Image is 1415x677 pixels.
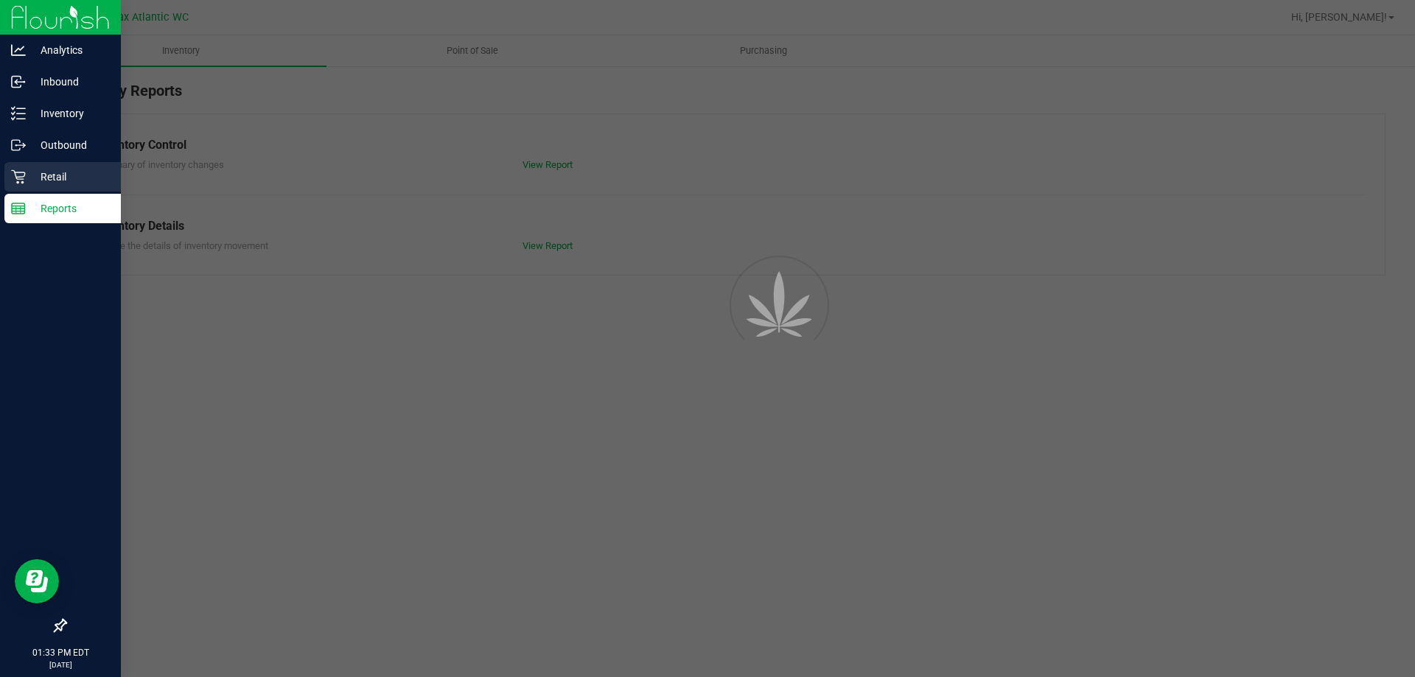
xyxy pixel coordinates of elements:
[26,105,114,122] p: Inventory
[11,106,26,121] inline-svg: Inventory
[26,136,114,154] p: Outbound
[26,73,114,91] p: Inbound
[26,200,114,217] p: Reports
[11,169,26,184] inline-svg: Retail
[26,168,114,186] p: Retail
[11,201,26,216] inline-svg: Reports
[7,659,114,670] p: [DATE]
[7,646,114,659] p: 01:33 PM EDT
[11,74,26,89] inline-svg: Inbound
[11,138,26,152] inline-svg: Outbound
[11,43,26,57] inline-svg: Analytics
[15,559,59,603] iframe: Resource center
[26,41,114,59] p: Analytics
